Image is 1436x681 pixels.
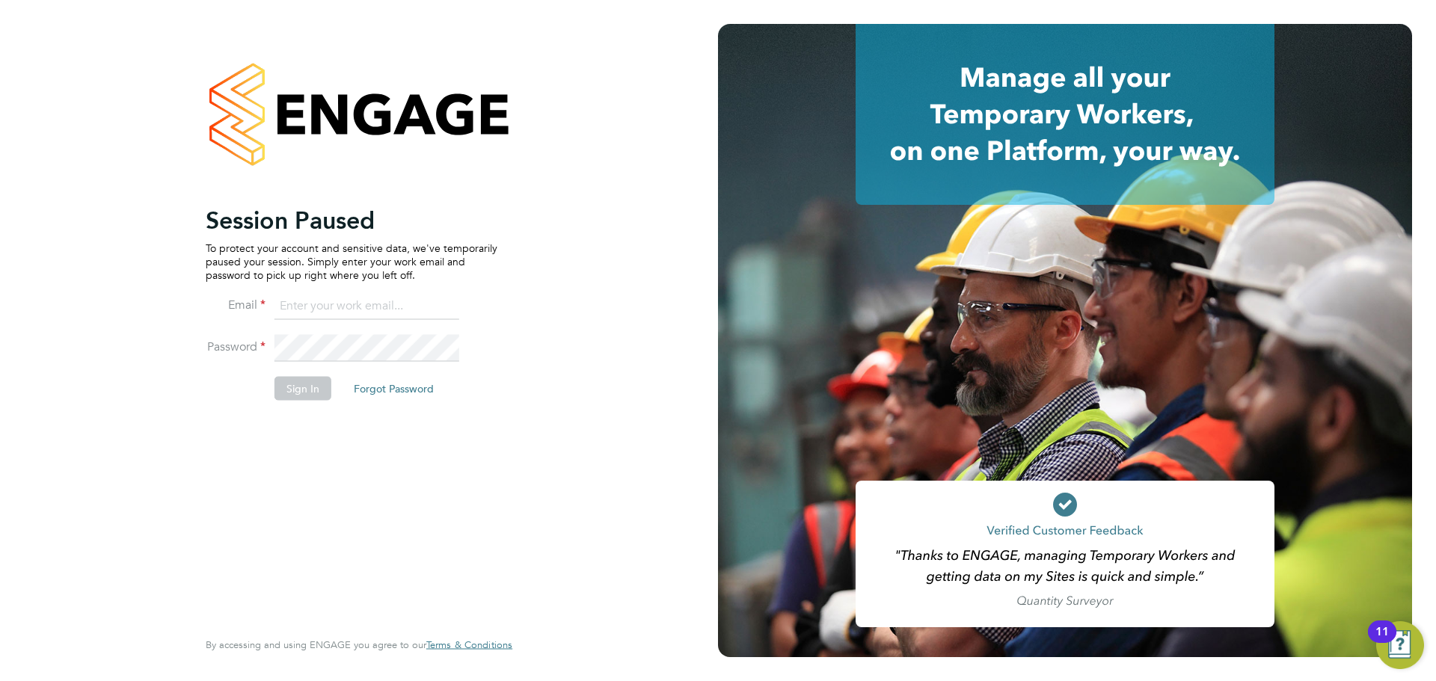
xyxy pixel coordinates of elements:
h2: Session Paused [206,205,497,235]
div: 11 [1375,632,1389,651]
span: Terms & Conditions [426,638,512,651]
label: Password [206,339,266,354]
input: Enter your work email... [274,293,459,320]
label: Email [206,297,266,312]
button: Forgot Password [342,376,446,400]
p: To protect your account and sensitive data, we've temporarily paused your session. Simply enter y... [206,241,497,282]
button: Sign In [274,376,331,400]
span: By accessing and using ENGAGE you agree to our [206,638,512,651]
button: Open Resource Center, 11 new notifications [1376,621,1424,669]
a: Terms & Conditions [426,639,512,651]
